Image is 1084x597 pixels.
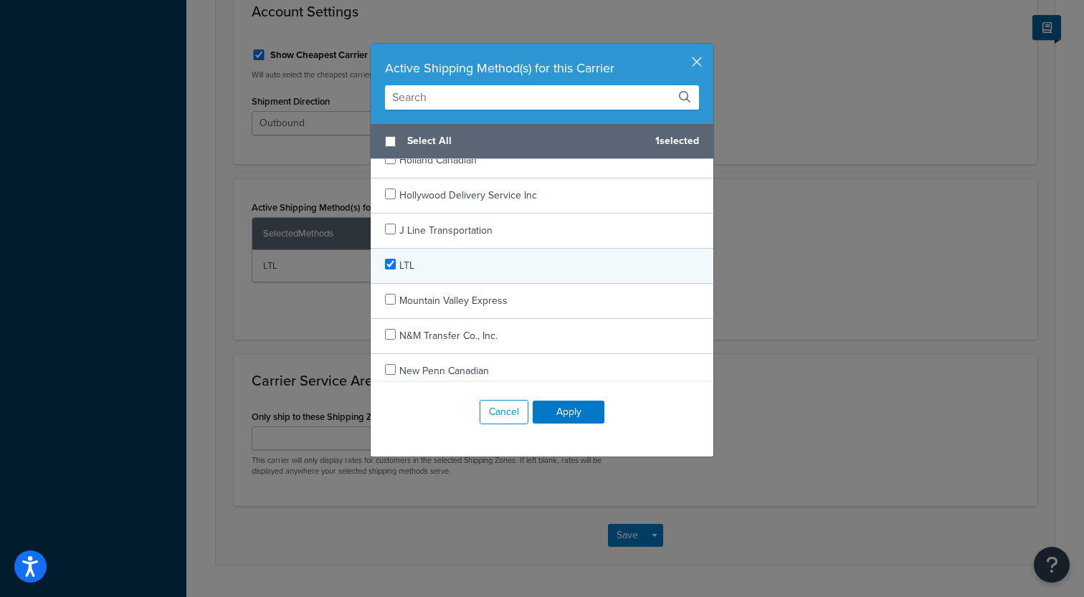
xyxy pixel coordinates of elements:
span: Holland Canadian [399,153,477,168]
span: Select All [407,131,644,151]
span: J Line Transportation [399,223,493,238]
span: New Penn Canadian [399,363,489,378]
input: Search [385,85,699,110]
span: Hollywood Delivery Service Inc [399,188,537,203]
button: Cancel [480,400,528,424]
span: N&M Transfer Co., Inc. [399,328,498,343]
span: Mountain Valley Express [399,293,508,308]
span: LTL [399,258,414,273]
div: Active Shipping Method(s) for this Carrier [385,58,699,78]
div: 1 selected [371,124,713,159]
button: Apply [533,401,604,424]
